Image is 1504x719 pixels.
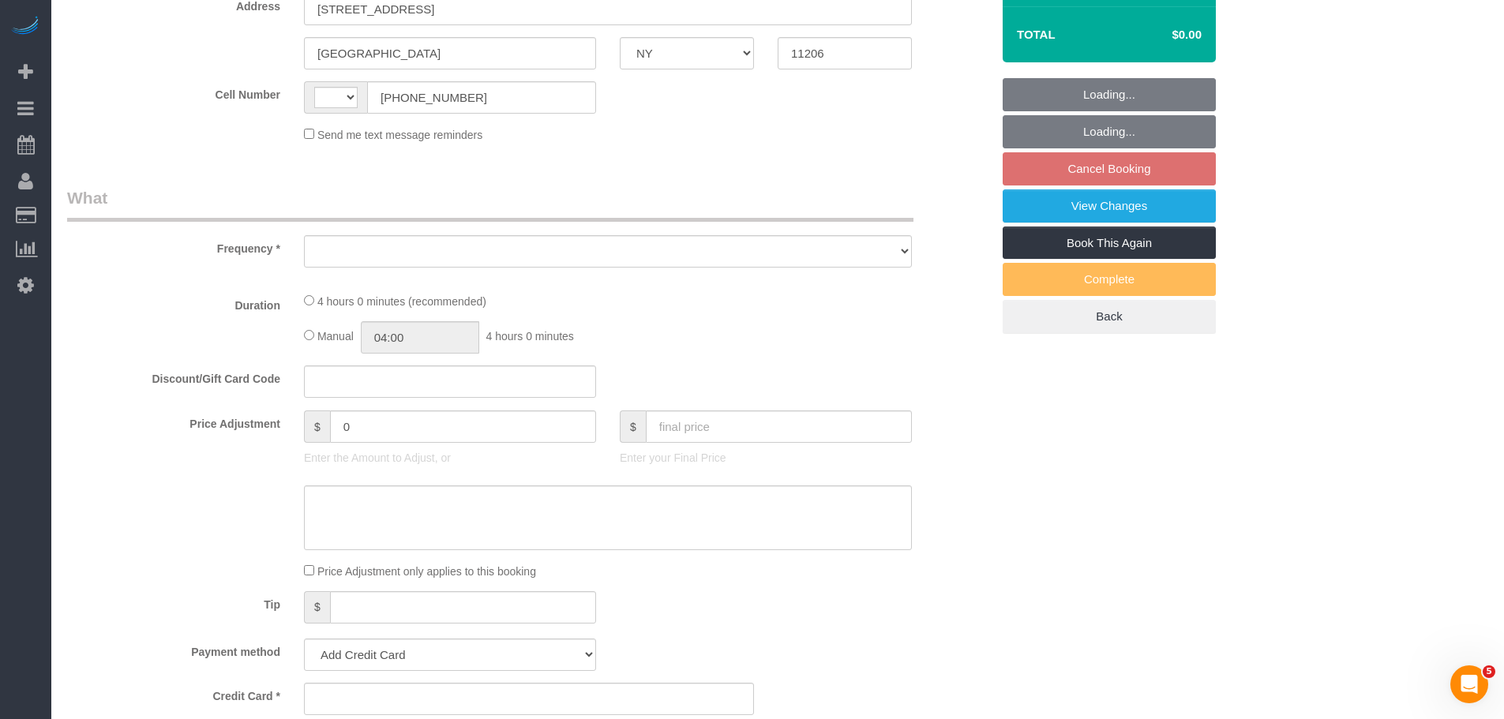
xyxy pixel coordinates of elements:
a: Back [1003,300,1216,333]
span: $ [304,591,330,624]
img: Automaid Logo [9,16,41,38]
iframe: Secure card payment input frame [317,691,741,706]
label: Credit Card * [55,683,292,704]
label: Tip [55,591,292,612]
input: final price [646,410,912,443]
span: 4 hours 0 minutes [486,330,574,343]
label: Discount/Gift Card Code [55,365,292,387]
p: Enter the Amount to Adjust, or [304,450,596,466]
strong: Total [1017,28,1056,41]
label: Duration [55,292,292,313]
span: Send me text message reminders [317,129,482,141]
a: Book This Again [1003,227,1216,260]
span: 5 [1483,665,1495,678]
h4: $0.00 [1125,28,1202,42]
span: 4 hours 0 minutes (recommended) [317,295,486,308]
input: City [304,37,596,69]
label: Frequency * [55,235,292,257]
label: Price Adjustment [55,410,292,432]
iframe: Intercom live chat [1450,665,1488,703]
input: Zip Code [778,37,912,69]
span: Manual [317,330,354,343]
legend: What [67,186,913,222]
span: Price Adjustment only applies to this booking [317,565,536,578]
label: Payment method [55,638,292,660]
span: $ [304,410,330,443]
label: Cell Number [55,81,292,103]
span: $ [620,410,646,443]
a: View Changes [1003,189,1216,223]
input: Cell Number [367,81,596,114]
p: Enter your Final Price [620,450,912,466]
